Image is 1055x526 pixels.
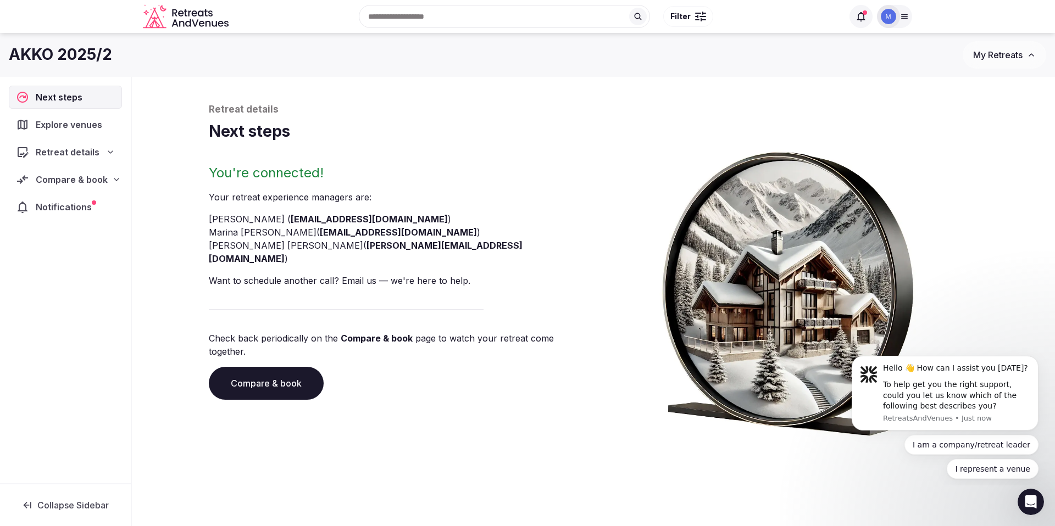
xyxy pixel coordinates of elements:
a: [PERSON_NAME][EMAIL_ADDRESS][DOMAIN_NAME] [209,240,523,264]
button: Filter [663,6,713,27]
h2: You're connected! [209,164,589,182]
a: Notifications [9,195,122,219]
iframe: Intercom notifications message [835,346,1055,485]
h1: Next steps [209,121,978,142]
p: Retreat details [209,103,978,116]
span: Compare & book [36,173,108,186]
iframe: Intercom live chat [1018,489,1044,515]
a: [EMAIL_ADDRESS][DOMAIN_NAME] [320,227,477,238]
h1: AKKO 2025/2 [9,44,112,65]
a: Visit the homepage [143,4,231,29]
span: Filter [670,11,691,22]
a: Next steps [9,86,122,109]
p: Check back periodically on the page to watch your retreat come together. [209,332,589,358]
p: Your retreat experience manager s are : [209,191,589,204]
a: Explore venues [9,113,122,136]
img: meg [881,9,896,24]
p: Want to schedule another call? Email us — we're here to help. [209,274,589,287]
span: Notifications [36,200,96,214]
span: Explore venues [36,118,107,131]
span: Retreat details [36,146,99,159]
a: [EMAIL_ADDRESS][DOMAIN_NAME] [291,214,448,225]
li: [PERSON_NAME] [PERSON_NAME] ( ) [209,239,589,265]
span: Collapse Sidebar [37,500,109,511]
li: [PERSON_NAME] ( ) [209,212,589,226]
li: Marina [PERSON_NAME] ( ) [209,226,589,239]
button: Collapse Sidebar [9,493,122,517]
span: My Retreats [973,49,1023,60]
a: Compare & book [341,333,413,344]
a: Compare & book [209,367,324,400]
svg: Retreats and Venues company logo [143,4,231,29]
button: My Retreats [963,41,1046,69]
span: Next steps [36,91,87,104]
img: Winter chalet retreat in picture frame [642,142,934,436]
